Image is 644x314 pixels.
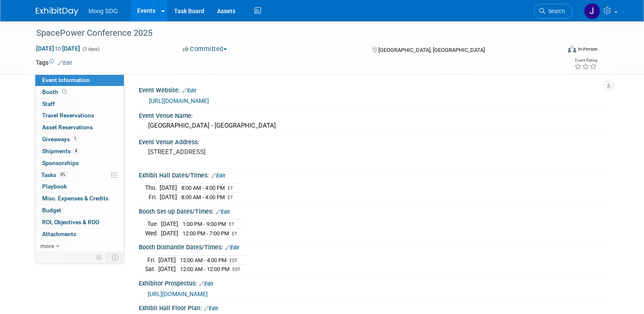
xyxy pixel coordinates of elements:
td: [DATE] [158,265,176,274]
div: Event Venue Name: [139,109,608,120]
a: Attachments [35,228,124,240]
span: 12:00 PM - 7:00 PM [183,230,229,237]
span: 0% [58,171,68,178]
span: Booth not reserved yet [60,88,69,95]
div: In-Person [578,46,598,52]
span: Shipments [42,148,79,154]
span: Giveaways [42,136,78,143]
a: Edit [58,60,72,66]
button: Committed [180,45,230,54]
span: Asset Reservations [42,124,93,131]
a: Edit [211,173,225,179]
span: ET [228,195,233,200]
span: ET [229,222,235,227]
a: ROI, Objectives & ROO [35,217,124,228]
div: [GEOGRAPHIC_DATA] - [GEOGRAPHIC_DATA] [145,119,602,132]
span: [GEOGRAPHIC_DATA], [GEOGRAPHIC_DATA] [378,47,485,53]
span: Attachments [42,231,76,237]
a: Asset Reservations [35,122,124,133]
td: [DATE] [160,183,177,193]
a: [URL][DOMAIN_NAME] [149,97,209,104]
td: Sat. [145,265,158,274]
span: 1 [72,136,78,142]
span: Misc. Expenses & Credits [42,195,109,202]
span: 8:00 AM - 4:00 PM [181,185,225,191]
span: to [54,45,62,52]
td: [DATE] [161,228,178,237]
td: Personalize Event Tab Strip [92,252,107,263]
a: Tasks0% [35,169,124,181]
span: 1:00 PM - 9:00 PM [183,221,226,227]
td: Wed. [145,228,161,237]
img: Format-Inperson.png [568,46,576,52]
span: Booth [42,88,69,95]
span: more [40,243,54,249]
span: [DATE] [DATE] [36,45,80,52]
span: Moog SDG [89,8,118,14]
div: Exhibit Hall Dates/Times: [139,169,608,180]
span: Search [545,8,565,14]
span: 4 [73,148,79,154]
span: ET [232,231,238,237]
div: SpacePower Conference 2025 [33,26,550,41]
div: Exhibitor Prospectus: [139,277,608,288]
div: Event Website: [139,84,608,95]
a: Budget [35,205,124,216]
td: Fri. [145,193,160,202]
a: Event Information [35,74,124,86]
a: Giveaways1 [35,134,124,145]
span: Event Information [42,77,90,83]
span: 8:00 AM - 4:00 PM [181,194,225,200]
a: Search [534,4,573,19]
td: Tue. [145,220,161,229]
div: Event Rating [574,58,597,63]
td: Thu. [145,183,160,193]
a: Misc. Expenses & Credits [35,193,124,204]
td: [DATE] [161,220,178,229]
span: 12:00 AM - 12:00 PM [180,266,229,272]
a: Shipments4 [35,146,124,157]
span: 12:00 AM - 4:00 PM [180,257,226,263]
a: Travel Reservations [35,110,124,121]
td: Tags [36,58,72,67]
div: Booth Dismantle Dates/Times: [139,241,608,252]
img: Jaclyn Roberts [584,3,600,19]
span: Playbook [42,183,67,190]
a: Booth [35,86,124,98]
span: EST [229,258,238,263]
span: Budget [42,207,61,214]
a: Staff [35,98,124,110]
td: [DATE] [160,193,177,202]
span: ET [228,186,233,191]
span: EST [232,267,240,272]
a: Edit [225,245,239,251]
td: [DATE] [158,255,176,265]
div: Event Venue Address: [139,136,608,146]
span: Travel Reservations [42,112,94,119]
span: Tasks [41,171,68,178]
a: Edit [204,305,218,311]
span: Sponsorships [42,160,79,166]
div: Exhibit Hall Floor Plan: [139,302,608,313]
a: Playbook [35,181,124,192]
span: Staff [42,100,55,107]
div: Event Format [515,44,598,57]
img: ExhibitDay [36,7,78,16]
div: Booth Set-up Dates/Times: [139,205,608,216]
a: Edit [199,281,213,287]
td: Fri. [145,255,158,265]
a: Sponsorships [35,157,124,169]
a: more [35,240,124,252]
pre: [STREET_ADDRESS] [148,148,325,156]
a: [URL][DOMAIN_NAME] [148,291,208,297]
span: ROI, Objectives & ROO [42,219,99,226]
td: Toggle Event Tabs [107,252,124,263]
a: Edit [216,209,230,215]
a: Edit [182,88,196,94]
span: (3 days) [82,46,100,52]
